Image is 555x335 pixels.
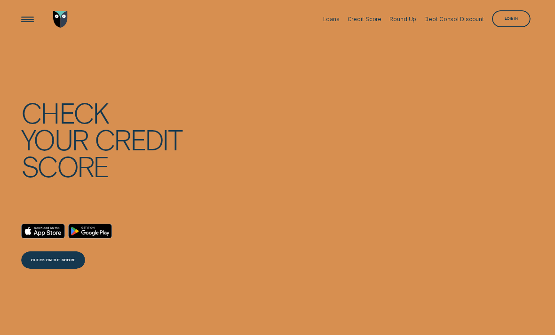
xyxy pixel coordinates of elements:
img: Wisr [53,11,68,28]
h4: Check your credit score [21,99,182,179]
button: Log in [492,10,531,28]
div: Round Up [389,16,416,23]
a: Download on the App Store [21,224,65,238]
div: Loans [323,16,339,23]
button: Open Menu [19,11,36,28]
div: Credit Score [348,16,382,23]
div: Debt Consol Discount [424,16,484,23]
a: CHECK CREDIT SCORE [21,251,85,269]
a: Android App on Google Play [68,224,112,238]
